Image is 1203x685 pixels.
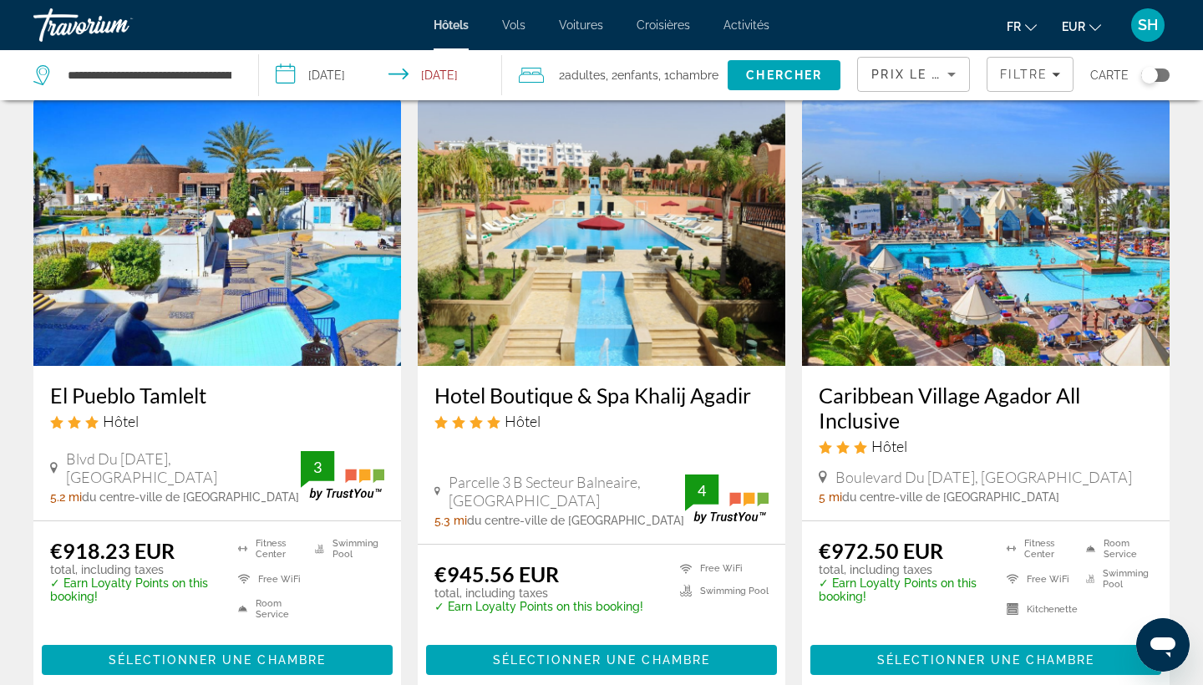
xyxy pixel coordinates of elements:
[426,649,777,667] a: Sélectionner une chambre
[434,586,643,600] p: total, including taxes
[307,538,384,560] li: Swimming Pool
[82,490,299,504] span: du centre-ville de [GEOGRAPHIC_DATA]
[301,457,334,477] div: 3
[259,50,501,100] button: Select check in and out date
[606,63,658,87] span: , 2
[66,449,301,486] span: Blvd Du [DATE], [GEOGRAPHIC_DATA]
[819,538,943,563] ins: €972.50 EUR
[819,563,986,576] p: total, including taxes
[230,538,307,560] li: Fitness Center
[42,645,393,675] button: Sélectionner une chambre
[434,383,769,408] a: Hotel Boutique & Spa Khalij Agadir
[103,412,139,430] span: Hôtel
[50,412,384,430] div: 3 star Hotel
[871,437,907,455] span: Hôtel
[669,68,718,82] span: Chambre
[565,68,606,82] span: Adultes
[819,383,1153,433] a: Caribbean Village Agador All Inclusive
[819,437,1153,455] div: 3 star Hotel
[1000,68,1048,81] span: Filtre
[434,514,467,527] span: 5.3 mi
[50,576,217,603] p: ✓ Earn Loyalty Points on this booking!
[559,63,606,87] span: 2
[810,645,1161,675] button: Sélectionner une chambre
[493,653,710,667] span: Sélectionner une chambre
[819,490,842,504] span: 5 mi
[746,68,822,82] span: Chercher
[1129,68,1170,83] button: Toggle map
[810,649,1161,667] a: Sélectionner une chambre
[819,576,986,603] p: ✓ Earn Loyalty Points on this booking!
[449,473,685,510] span: Parcelle 3 B Secteur Balneaire, [GEOGRAPHIC_DATA]
[434,412,769,430] div: 4 star Hotel
[502,18,525,32] a: Vols
[33,3,200,47] a: Travorium
[1007,20,1021,33] span: fr
[802,99,1170,366] img: Caribbean Village Agador All Inclusive
[685,480,718,500] div: 4
[301,451,384,500] img: TrustYou guest rating badge
[109,653,326,667] span: Sélectionner une chambre
[42,649,393,667] a: Sélectionner une chambre
[672,584,769,598] li: Swimming Pool
[1062,14,1101,38] button: Change currency
[617,68,658,82] span: Enfants
[998,538,1078,560] li: Fitness Center
[842,490,1059,504] span: du centre-ville de [GEOGRAPHIC_DATA]
[1078,538,1153,560] li: Room Service
[434,600,643,613] p: ✓ Earn Loyalty Points on this booking!
[434,18,469,32] a: Hôtels
[1062,20,1085,33] span: EUR
[871,68,1002,81] span: Prix le plus bas
[1138,17,1158,33] span: SH
[230,598,307,620] li: Room Service
[835,468,1132,486] span: Boulevard Du [DATE], [GEOGRAPHIC_DATA]
[50,563,217,576] p: total, including taxes
[871,64,956,84] mat-select: Sort by
[637,18,690,32] a: Croisières
[418,99,785,366] img: Hotel Boutique & Spa Khalij Agadir
[685,474,769,524] img: TrustYou guest rating badge
[50,538,175,563] ins: €918.23 EUR
[1078,568,1153,590] li: Swimming Pool
[877,653,1094,667] span: Sélectionner une chambre
[1136,618,1190,672] iframe: Bouton de lancement de la fenêtre de messagerie
[1126,8,1170,43] button: User Menu
[434,561,559,586] ins: €945.56 EUR
[426,645,777,675] button: Sélectionner une chambre
[723,18,769,32] a: Activités
[467,514,684,527] span: du centre-ville de [GEOGRAPHIC_DATA]
[66,63,233,88] input: Search hotel destination
[1007,14,1037,38] button: Change language
[502,50,728,100] button: Travelers: 2 adults, 2 children
[559,18,603,32] a: Voitures
[50,490,82,504] span: 5.2 mi
[728,60,840,90] button: Search
[987,57,1074,92] button: Filters
[998,598,1078,620] li: Kitchenette
[230,568,307,590] li: Free WiFi
[33,99,401,366] img: El Pueblo Tamlelt
[998,568,1078,590] li: Free WiFi
[672,561,769,576] li: Free WiFi
[658,63,718,87] span: , 1
[505,412,541,430] span: Hôtel
[1090,63,1129,87] span: Carte
[50,383,384,408] a: El Pueblo Tamlelt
